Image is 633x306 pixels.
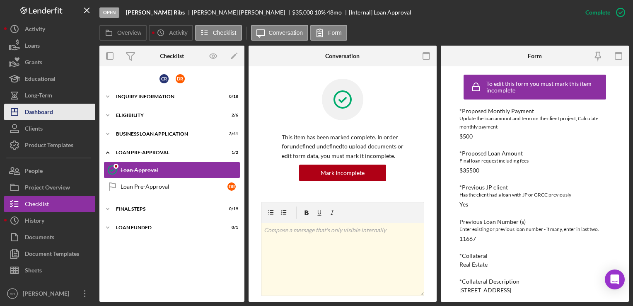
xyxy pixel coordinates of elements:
[25,163,43,181] div: People
[117,29,141,36] label: Overview
[116,113,217,118] div: ELIGIBILITY
[25,245,79,264] div: Document Templates
[459,278,610,285] div: *Collateral Description
[299,165,386,181] button: Mark Incomplete
[605,270,625,289] div: Open Intercom Messenger
[126,9,185,16] b: [PERSON_NAME] Ribs
[25,212,44,231] div: History
[4,137,95,153] button: Product Templates
[4,37,95,54] button: Loans
[459,191,610,199] div: Has the client had a loan with JP or GRCC previously
[251,25,309,41] button: Conversation
[25,21,45,39] div: Activity
[104,178,240,195] a: Loan Pre-ApprovalDR
[4,196,95,212] button: Checklist
[459,157,610,165] div: Final loan request including fees
[4,212,95,229] button: History
[195,25,242,41] button: Checklist
[25,137,73,155] div: Product Templates
[223,206,238,211] div: 0 / 19
[4,163,95,179] button: People
[25,37,40,56] div: Loans
[577,4,629,21] button: Complete
[116,131,217,136] div: BUSINESS LOAN APPLICATION
[459,167,479,174] div: $35500
[459,236,476,242] div: 11667
[159,74,169,83] div: C R
[4,104,95,120] button: Dashboard
[223,150,238,155] div: 1 / 2
[459,261,488,268] div: Real Estate
[25,120,43,139] div: Clients
[213,29,237,36] label: Checklist
[459,133,473,140] div: $500
[223,131,238,136] div: 3 / 41
[25,262,42,281] div: Sheets
[227,182,236,191] div: D R
[116,206,217,211] div: FINAL STEPS
[223,94,238,99] div: 0 / 18
[4,245,95,262] button: Document Templates
[459,201,468,208] div: Yes
[282,133,403,160] p: This item has been marked complete. In order for undefined undefined to upload documents or edit ...
[25,196,49,214] div: Checklist
[4,285,95,302] button: AR[PERSON_NAME]
[25,179,70,198] div: Project Overview
[459,184,610,191] div: *Previous JP client
[321,165,365,181] div: Mark Incomplete
[25,54,42,73] div: Grants
[4,262,95,279] button: Sheets
[4,54,95,70] button: Grants
[116,225,217,230] div: LOAN FUNDED
[149,25,193,41] button: Activity
[4,229,95,245] button: Documents
[292,9,313,16] span: $35,000
[25,70,56,89] div: Educational
[459,219,610,225] div: Previous Loan Number (s)
[4,179,95,196] button: Project Overview
[4,120,95,137] button: Clients
[169,29,187,36] label: Activity
[327,9,342,16] div: 48 mo
[160,53,184,59] div: Checklist
[116,150,217,155] div: LOAN PRE-APPROVAL
[25,229,54,248] div: Documents
[4,70,95,87] button: Educational
[21,285,75,304] div: [PERSON_NAME]
[459,150,610,157] div: *Proposed Loan Amount
[528,53,542,59] div: Form
[116,94,217,99] div: INQUIRY INFORMATION
[459,114,610,131] div: Update the loan amount and term on the client project, Calculate monthly payment
[10,291,15,296] text: AR
[585,4,610,21] div: Complete
[4,87,95,104] button: Long-Term
[314,9,326,16] div: 10 %
[121,183,227,190] div: Loan Pre-Approval
[25,104,53,122] div: Dashboard
[459,253,610,259] div: *Collateral
[459,225,610,233] div: Enter existing or previous loan number - if many, enter in last two.
[25,87,52,106] div: Long-Term
[459,287,511,294] div: [STREET_ADDRESS]
[4,21,95,37] button: Activity
[269,29,303,36] label: Conversation
[325,53,360,59] div: Conversation
[192,9,292,16] div: [PERSON_NAME] [PERSON_NAME]
[104,162,240,178] a: Loan Approval
[328,29,342,36] label: Form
